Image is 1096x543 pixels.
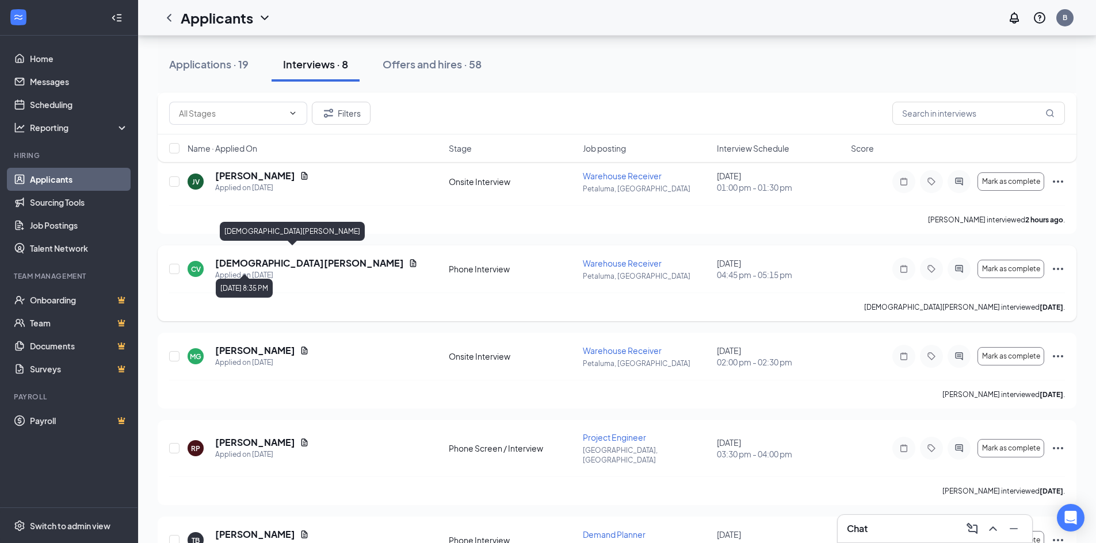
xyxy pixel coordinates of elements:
div: [DATE] [717,345,844,368]
span: Warehouse Receiver [583,171,662,181]
svg: Document [300,346,309,355]
svg: ActiveChat [952,177,966,186]
svg: Note [897,177,911,186]
svg: ChevronDown [258,11,272,25]
div: RP [191,444,200,453]
span: Mark as complete [982,178,1040,186]
p: [DEMOGRAPHIC_DATA][PERSON_NAME] interviewed . [864,302,1065,312]
div: B [1063,13,1067,22]
h3: Chat [847,522,868,535]
span: Demand Planner [583,529,646,540]
svg: Document [408,259,418,268]
button: Mark as complete [977,260,1044,278]
div: Switch to admin view [30,520,110,532]
button: Mark as complete [977,172,1044,191]
div: Team Management [14,271,126,281]
a: Sourcing Tools [30,191,128,214]
span: Warehouse Receiver [583,258,662,268]
p: [PERSON_NAME] interviewed . [942,486,1065,496]
a: OnboardingCrown [30,288,128,311]
b: [DATE] [1040,487,1063,495]
svg: Note [897,444,911,453]
svg: ChevronLeft [162,11,176,25]
a: SurveysCrown [30,357,128,380]
svg: Ellipses [1051,349,1065,363]
a: DocumentsCrown [30,334,128,357]
span: 03:30 pm - 04:00 pm [717,448,844,460]
svg: Collapse [111,12,123,24]
svg: Analysis [14,122,25,133]
svg: Tag [925,352,938,361]
svg: Minimize [1007,522,1021,536]
span: Project Engineer [583,432,646,442]
span: Mark as complete [982,352,1040,360]
svg: Ellipses [1051,441,1065,455]
svg: Notifications [1007,11,1021,25]
svg: Note [897,264,911,274]
div: Applied on [DATE] [215,449,309,460]
h5: [DEMOGRAPHIC_DATA][PERSON_NAME] [215,257,404,269]
div: Applied on [DATE] [215,357,309,368]
svg: Ellipses [1051,262,1065,276]
div: [DEMOGRAPHIC_DATA][PERSON_NAME] [220,222,365,241]
h1: Applicants [181,8,253,28]
div: Onsite Interview [449,351,576,362]
p: Petaluma, [GEOGRAPHIC_DATA] [583,184,710,194]
svg: WorkstreamLogo [13,11,24,23]
svg: MagnifyingGlass [1045,109,1055,118]
div: Phone Screen / Interview [449,442,576,454]
div: [DATE] [717,170,844,193]
div: [DATE] [717,257,844,280]
div: Open Intercom Messenger [1057,504,1084,532]
div: Onsite Interview [449,176,576,187]
div: Applications · 19 [169,57,249,71]
svg: Document [300,438,309,447]
a: Talent Network [30,237,128,260]
span: 04:45 pm - 05:15 pm [717,269,844,280]
button: ChevronUp [984,519,1002,538]
button: Mark as complete [977,347,1044,365]
div: Hiring [14,151,126,160]
svg: ChevronUp [986,522,1000,536]
svg: Note [897,352,911,361]
svg: Filter [322,106,335,120]
div: CV [191,264,201,274]
button: Mark as complete [977,439,1044,457]
p: [PERSON_NAME] interviewed . [942,390,1065,399]
div: MG [190,352,201,361]
span: Interview Schedule [717,143,789,154]
svg: ComposeMessage [965,522,979,536]
p: Petaluma, [GEOGRAPHIC_DATA] [583,359,710,368]
svg: ChevronDown [288,109,297,118]
a: TeamCrown [30,311,128,334]
p: Petaluma, [GEOGRAPHIC_DATA] [583,271,710,281]
svg: Document [300,171,309,180]
svg: Tag [925,177,938,186]
div: Applied on [DATE] [215,269,418,281]
p: [PERSON_NAME] interviewed . [928,215,1065,225]
svg: ActiveChat [952,444,966,453]
svg: ActiveChat [952,352,966,361]
span: Job posting [583,143,626,154]
a: Messages [30,70,128,93]
div: [DATE] [717,437,844,460]
div: Offers and hires · 58 [383,57,482,71]
a: Scheduling [30,93,128,116]
a: Job Postings [30,214,128,237]
button: ComposeMessage [963,519,982,538]
h5: [PERSON_NAME] [215,344,295,357]
a: Applicants [30,168,128,191]
input: Search in interviews [892,102,1065,125]
b: [DATE] [1040,303,1063,311]
b: [DATE] [1040,390,1063,399]
h5: [PERSON_NAME] [215,436,295,449]
div: Reporting [30,122,129,133]
div: Payroll [14,392,126,402]
div: Phone Interview [449,263,576,275]
svg: Settings [14,520,25,532]
h5: [PERSON_NAME] [215,528,295,541]
span: Stage [449,143,472,154]
svg: Tag [925,444,938,453]
span: Name · Applied On [188,143,257,154]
